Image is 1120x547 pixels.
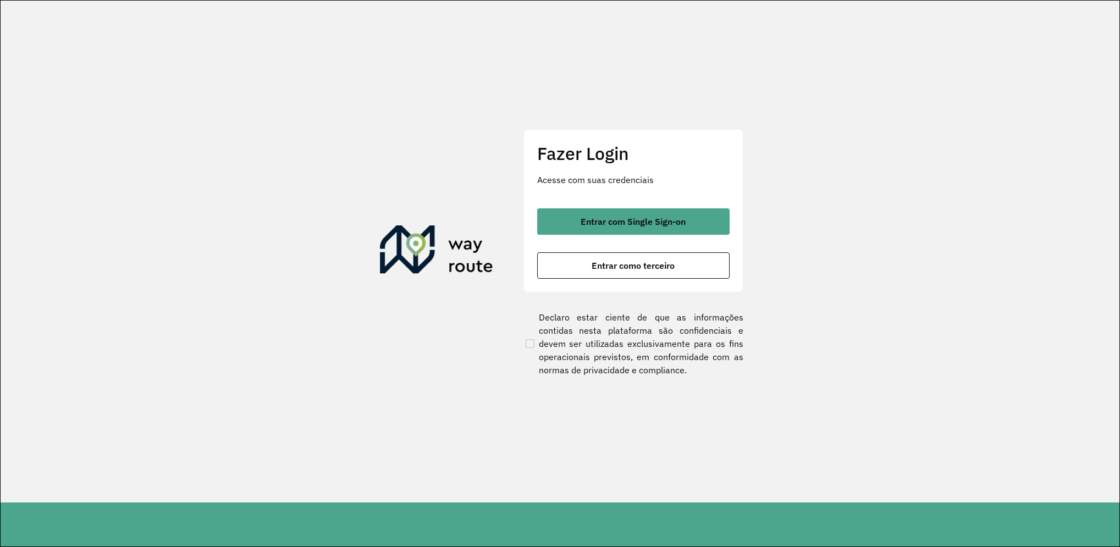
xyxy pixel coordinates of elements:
button: button [537,252,730,279]
h2: Fazer Login [537,143,730,164]
span: Entrar como terceiro [592,261,675,270]
span: Entrar com Single Sign-on [581,217,686,226]
p: Acesse com suas credenciais [537,173,730,186]
button: button [537,208,730,235]
img: Roteirizador AmbevTech [380,225,493,278]
label: Declaro estar ciente de que as informações contidas nesta plataforma são confidenciais e devem se... [523,311,743,377]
